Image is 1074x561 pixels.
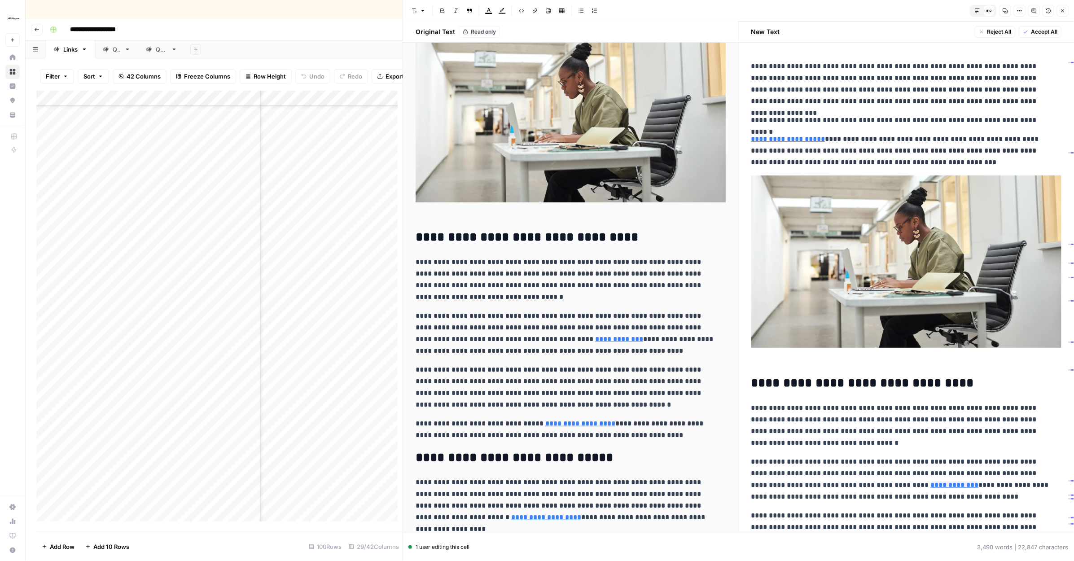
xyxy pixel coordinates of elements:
[372,69,423,83] button: Export CSV
[170,69,236,83] button: Freeze Columns
[334,69,368,83] button: Redo
[348,72,362,81] span: Redo
[5,500,20,514] a: Settings
[295,69,330,83] button: Undo
[309,72,324,81] span: Undo
[386,72,417,81] span: Export CSV
[5,7,20,30] button: Workspace: LegalZoom
[93,542,129,551] span: Add 10 Rows
[5,514,20,529] a: Usage
[80,539,135,554] button: Add 10 Rows
[36,539,80,554] button: Add Row
[471,28,496,36] span: Read only
[751,27,780,36] h2: New Text
[345,539,403,554] div: 29/42 Columns
[184,72,230,81] span: Freeze Columns
[5,529,20,543] a: Learning Hub
[408,543,469,551] div: 1 user editing this cell
[95,40,138,58] a: QA
[46,72,60,81] span: Filter
[46,40,95,58] a: Links
[240,69,292,83] button: Row Height
[254,72,286,81] span: Row Height
[113,69,167,83] button: 42 Columns
[78,69,109,83] button: Sort
[5,79,20,93] a: Insights
[63,45,78,54] div: Links
[113,45,121,54] div: QA
[5,65,20,79] a: Browse
[5,50,20,65] a: Home
[40,69,74,83] button: Filter
[5,543,20,557] button: Help + Support
[5,93,20,108] a: Opportunities
[50,542,75,551] span: Add Row
[138,40,185,58] a: QA2
[5,108,20,122] a: Your Data
[978,543,1069,552] div: 3,490 words | 22,847 characters
[1031,28,1057,36] span: Accept All
[127,72,161,81] span: 42 Columns
[410,27,455,36] h2: Original Text
[83,72,95,81] span: Sort
[1019,26,1061,38] button: Accept All
[5,10,22,26] img: LegalZoom Logo
[156,45,167,54] div: QA2
[305,539,345,554] div: 100 Rows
